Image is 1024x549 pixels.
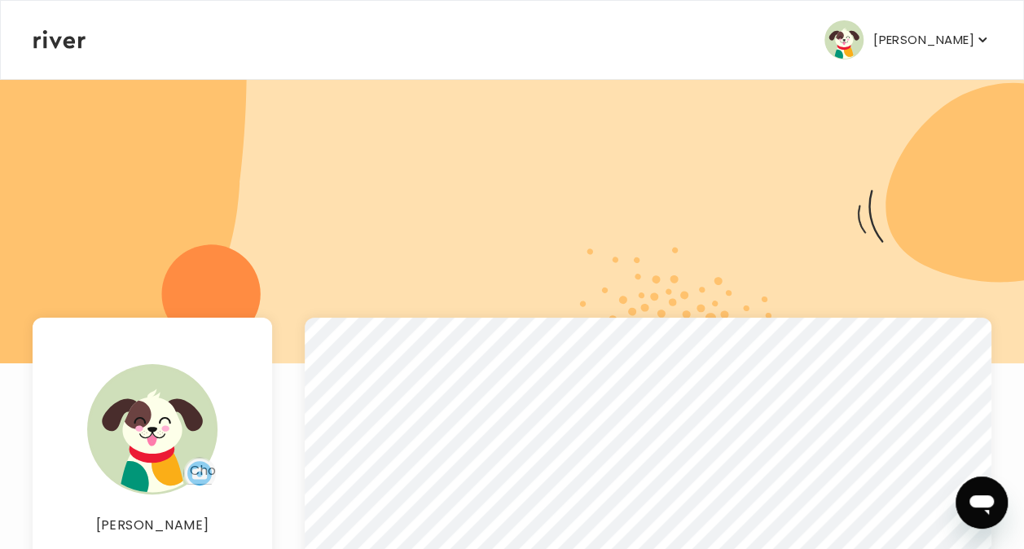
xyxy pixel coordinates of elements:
[824,20,864,59] img: user avatar
[824,20,991,59] button: user avatar[PERSON_NAME]
[33,514,271,537] p: [PERSON_NAME]
[873,29,974,51] p: [PERSON_NAME]
[956,477,1008,529] iframe: Button to launch messaging window
[87,364,218,494] img: user avatar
